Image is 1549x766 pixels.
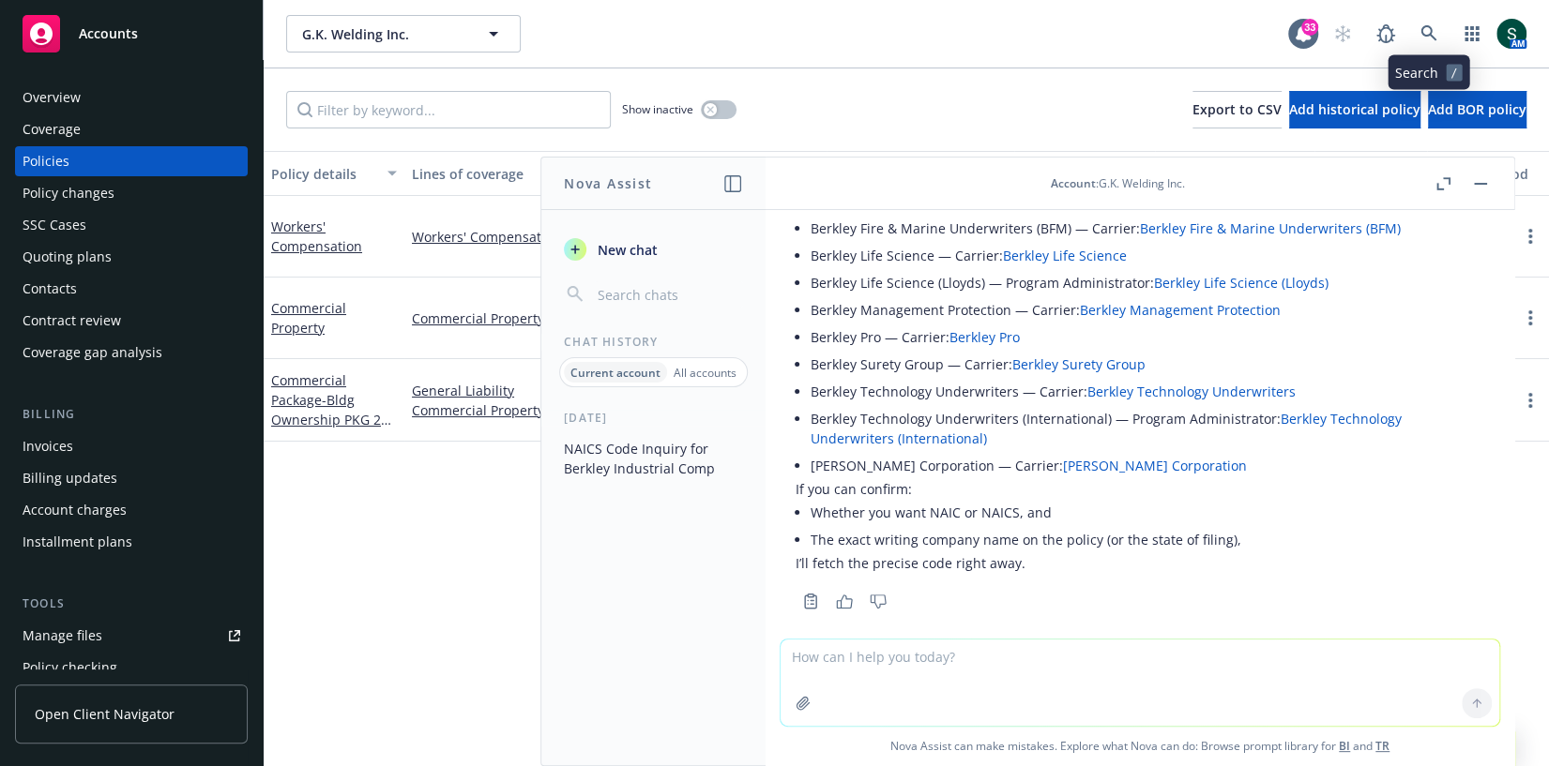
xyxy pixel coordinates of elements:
[1367,15,1405,53] a: Report a Bug
[1453,15,1491,53] a: Switch app
[15,83,248,113] a: Overview
[35,704,175,724] span: Open Client Navigator
[23,621,102,651] div: Manage files
[23,306,121,336] div: Contract review
[1192,100,1282,118] span: Export to CSV
[1051,175,1096,191] span: Account
[15,653,248,683] a: Policy checking
[1051,175,1185,191] div: : G.K. Welding Inc.
[404,151,639,196] button: Lines of coverage
[1324,15,1361,53] a: Start snowing
[811,378,1484,405] li: Berkley Technology Underwriters — Carrier:
[271,218,362,255] a: Workers' Compensation
[302,24,464,44] span: G.K. Welding Inc.
[15,146,248,176] a: Policies
[23,495,127,525] div: Account charges
[1428,91,1526,128] button: Add BOR policy
[15,8,248,60] a: Accounts
[1410,15,1448,53] a: Search
[15,338,248,368] a: Coverage gap analysis
[23,242,112,272] div: Quoting plans
[15,114,248,144] a: Coverage
[1519,225,1541,248] a: more
[15,242,248,272] a: Quoting plans
[570,365,661,381] p: Current account
[1087,383,1296,400] a: Berkley Technology Underwriters
[811,269,1484,296] li: Berkley Life Science (Lloyds) — Program Administrator:
[556,233,751,266] button: New chat
[811,526,1484,553] li: The exact writing company name on the policy (or the state of filing),
[802,593,819,609] svg: Copy to clipboard
[811,296,1484,323] li: Berkley Management Protection — Carrier:
[15,594,248,613] div: Tools
[271,164,376,184] div: Policy details
[15,495,248,525] a: Account charges
[796,479,1484,499] p: If you can confirm:
[811,405,1484,452] li: Berkley Technology Underwriters (International) — Program Administrator:
[23,338,162,368] div: Coverage gap analysis
[412,164,611,184] div: Lines of coverage
[15,306,248,336] a: Contract review
[1063,457,1247,474] a: [PERSON_NAME] Corporation
[622,101,693,117] span: Show inactive
[1012,355,1146,373] a: Berkley Surety Group
[1140,219,1401,237] a: Berkley Fire & Marine Underwriters (BFM)
[1155,151,1314,196] button: Expiration date
[674,365,737,381] p: All accounts
[594,240,658,260] span: New chat
[23,653,117,683] div: Policy checking
[773,727,1507,765] span: Nova Assist can make mistakes. Explore what Nova can do: Browse prompt library for and
[594,281,743,308] input: Search chats
[811,351,1484,378] li: Berkley Surety Group — Carrier:
[1301,19,1318,36] div: 33
[23,210,86,240] div: SSC Cases
[556,433,751,484] button: NAICS Code Inquiry for Berkley Industrial Comp
[412,227,631,247] a: Workers' Compensation
[79,26,138,41] span: Accounts
[1375,738,1390,754] a: TR
[15,274,248,304] a: Contacts
[1339,738,1350,754] a: BI
[1289,100,1420,118] span: Add historical policy
[15,405,248,424] div: Billing
[811,215,1484,242] li: Berkley Fire & Marine Underwriters (BFM) — Carrier:
[15,463,248,493] a: Billing updates
[1496,19,1526,49] img: photo
[639,151,827,196] button: Policy number
[1289,91,1420,128] button: Add historical policy
[811,452,1484,479] li: [PERSON_NAME] Corporation — Carrier:
[796,553,1484,573] p: I’ll fetch the precise code right away.
[863,588,893,614] button: Thumbs down
[1519,389,1541,412] a: more
[271,371,393,448] a: Commercial Package
[264,151,404,196] button: Policy details
[811,242,1484,269] li: Berkley Life Science — Carrier:
[23,274,77,304] div: Contacts
[412,381,631,400] a: General Liability
[1314,151,1427,196] button: Premium
[1080,301,1281,319] a: Berkley Management Protection
[15,527,248,557] a: Installment plans
[1003,247,1127,264] a: Berkley Life Science
[541,334,766,350] div: Chat History
[1192,91,1282,128] button: Export to CSV
[271,299,346,337] a: Commercial Property
[271,391,393,448] span: - Bldg Ownership PKG 25-26
[811,499,1484,526] li: Whether you want NAIC or NAICS, and
[23,146,69,176] div: Policies
[15,178,248,208] a: Policy changes
[1014,151,1155,196] button: Effective date
[286,91,611,128] input: Filter by keyword...
[15,431,248,461] a: Invoices
[827,151,1014,196] button: Market details
[23,178,114,208] div: Policy changes
[541,410,766,426] div: [DATE]
[1428,100,1526,118] span: Add BOR policy
[286,15,521,53] button: G.K. Welding Inc.
[412,400,631,420] a: Commercial Property
[811,323,1484,351] li: Berkley Pro — Carrier:
[1519,307,1541,329] a: more
[23,463,117,493] div: Billing updates
[412,308,631,328] a: Commercial Property
[23,527,132,557] div: Installment plans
